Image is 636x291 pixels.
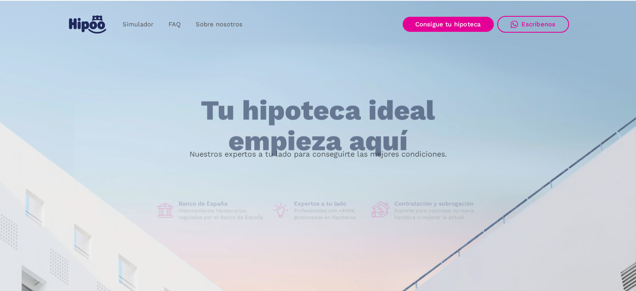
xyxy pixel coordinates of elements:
div: Escríbenos [521,21,556,28]
h1: Contratación y subrogación [394,200,480,207]
p: Soporte para contratar tu nueva hipoteca o mejorar la actual [394,207,480,221]
p: Intermediarios hipotecarios regulados por el Banco de España [179,207,265,221]
a: home [67,12,108,37]
h1: Expertos a tu lado [294,200,365,207]
a: Simulador [115,16,161,33]
a: Consigue tu hipoteca [403,17,494,32]
p: Profesionales con +40M€ gestionados en hipotecas [294,207,365,221]
h1: Banco de España [179,200,265,207]
a: Sobre nosotros [188,16,250,33]
h1: Tu hipoteca ideal empieza aquí [159,95,476,156]
a: FAQ [161,16,188,33]
a: Escríbenos [497,16,569,33]
p: Nuestros expertos a tu lado para conseguirte las mejores condiciones. [189,151,447,157]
